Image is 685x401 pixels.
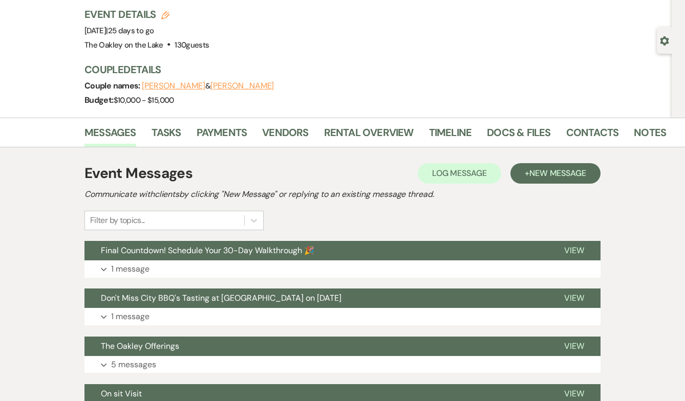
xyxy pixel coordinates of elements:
[210,82,274,90] button: [PERSON_NAME]
[175,40,209,50] span: 130 guests
[111,358,156,371] p: 5 messages
[432,168,487,179] span: Log Message
[262,124,308,147] a: Vendors
[84,288,548,308] button: Don't Miss City BBQ's Tasting at [GEOGRAPHIC_DATA] on [DATE]
[108,26,154,36] span: 25 days to go
[84,80,142,91] span: Couple names:
[90,214,145,227] div: Filter by topics...
[564,245,584,256] span: View
[84,26,154,36] span: [DATE]
[529,168,586,179] span: New Message
[84,62,658,77] h3: Couple Details
[634,124,666,147] a: Notes
[101,293,341,303] span: Don't Miss City BBQ's Tasting at [GEOGRAPHIC_DATA] on [DATE]
[84,188,601,201] h2: Communicate with clients by clicking "New Message" or replying to an existing message thread.
[487,124,550,147] a: Docs & Files
[564,388,584,399] span: View
[84,337,548,356] button: The Oakley Offerings
[660,35,669,45] button: Open lead details
[418,163,501,184] button: Log Message
[324,124,414,147] a: Rental Overview
[84,241,548,260] button: Final Countdown! Schedule Your 30-Day Walkthrough 🎉
[429,124,472,147] a: Timeline
[84,124,136,147] a: Messages
[101,341,179,351] span: The Oakley Offerings
[548,288,601,308] button: View
[111,262,149,276] p: 1 message
[84,308,601,325] button: 1 message
[84,95,114,105] span: Budget:
[142,81,274,91] span: &
[566,124,619,147] a: Contacts
[111,310,149,323] p: 1 message
[84,260,601,278] button: 1 message
[564,293,584,303] span: View
[84,7,209,21] h3: Event Details
[197,124,247,147] a: Payments
[564,341,584,351] span: View
[106,26,154,36] span: |
[152,124,181,147] a: Tasks
[510,163,601,184] button: +New Message
[84,163,192,184] h1: Event Messages
[84,40,163,50] span: The Oakley on the Lake
[142,82,205,90] button: [PERSON_NAME]
[548,337,601,356] button: View
[548,241,601,260] button: View
[84,356,601,373] button: 5 messages
[114,95,174,105] span: $10,000 - $15,000
[101,245,314,256] span: Final Countdown! Schedule Your 30-Day Walkthrough 🎉
[101,388,142,399] span: On sit Visit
